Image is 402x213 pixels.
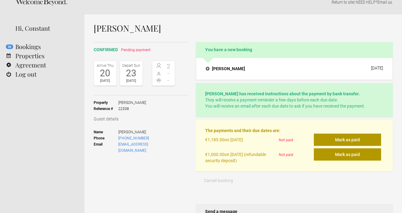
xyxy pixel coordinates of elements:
[205,128,280,133] strong: The payments and their due dates are:
[94,116,188,122] h3: Guest details
[118,106,146,112] span: 22338
[94,24,393,33] h1: [PERSON_NAME]
[204,178,233,183] span: Cancel booking
[94,141,118,154] strong: Email
[94,47,188,53] h2: confirmed
[164,70,174,76] span: -
[196,42,393,57] h2: You have a new booking
[276,134,314,148] div: Not paid
[118,142,148,153] a: [EMAIL_ADDRESS][DOMAIN_NAME]
[118,136,149,140] a: [PHONE_NUMBER]
[118,100,146,106] span: [PERSON_NAME]
[205,91,384,109] p: They will receive a payment reminder a few days before each due date. You will receive an email a...
[276,148,314,164] div: Not paid
[196,174,241,187] button: Cancel booking
[94,106,118,112] strong: Reference #
[201,62,388,75] button: [PERSON_NAME] [DATE]
[6,44,13,49] flynt-notification-badge: 26
[205,148,276,164] div: on [DATE] (refundable security deposit)
[94,100,118,106] strong: Property
[96,69,115,78] div: 20
[122,63,141,69] div: Depart Sun
[164,63,174,69] span: 2
[94,129,118,135] strong: Name
[122,69,141,78] div: 23
[15,24,75,33] div: Hi, Constant
[205,137,224,142] flynt-currency: €1,185.00
[314,134,381,146] button: Mark as paid
[205,134,276,148] div: on [DATE]
[371,66,383,70] div: [DATE]
[122,78,141,84] div: [DATE]
[164,77,174,83] span: -
[314,148,381,161] button: Mark as paid
[206,66,245,72] h4: [PERSON_NAME]
[121,48,150,52] span: Pending payment
[205,91,360,96] strong: [PERSON_NAME] has received instructions about the payment by bank transfer.
[205,152,224,157] flynt-currency: €1,000.00
[96,63,115,69] div: Arrive Thu
[94,135,118,141] strong: Phone
[118,129,175,135] span: [PERSON_NAME]
[96,78,115,84] div: [DATE]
